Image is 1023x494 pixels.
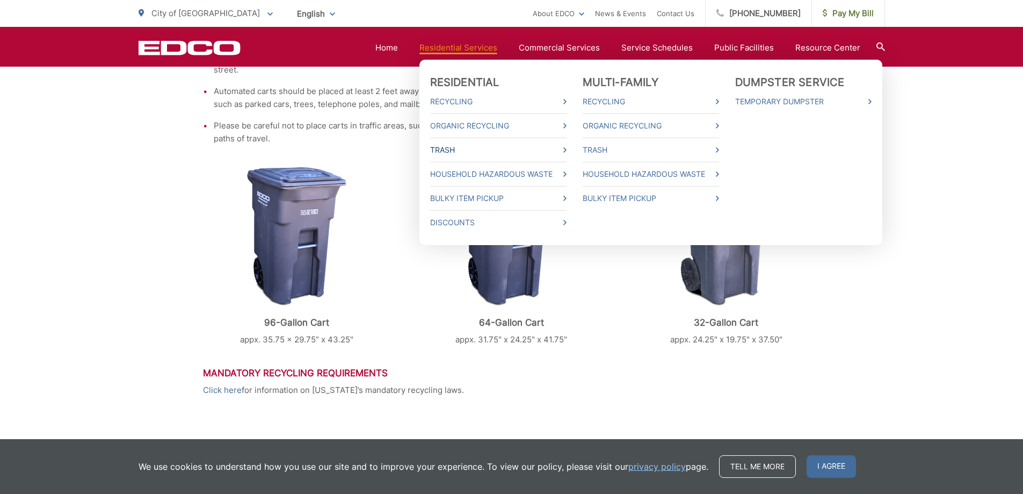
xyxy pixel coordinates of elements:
[621,41,693,54] a: Service Schedules
[735,76,845,89] a: Dumpster Service
[632,317,820,328] p: 32-Gallon Cart
[289,4,343,23] span: English
[595,7,646,20] a: News & Events
[583,168,719,181] a: Household Hazardous Waste
[417,333,605,346] p: appx. 31.75" x 24.25" x 41.75"
[583,119,719,132] a: Organic Recycling
[807,455,856,478] span: I agree
[533,7,584,20] a: About EDCO
[430,119,567,132] a: Organic Recycling
[419,41,497,54] a: Residential Services
[430,168,567,181] a: Household Hazardous Waste
[430,144,567,156] a: Trash
[203,384,821,397] p: for information on [US_STATE]’s mandatory recycling laws.
[203,333,391,346] p: appx. 35.75 x 29.75” x 43.25"
[417,317,605,328] p: 64-Gallon Cart
[151,8,260,18] span: City of [GEOGRAPHIC_DATA]
[430,76,499,89] a: Residential
[583,76,658,89] a: Multi-Family
[583,192,719,205] a: Bulky Item Pickup
[632,333,820,346] p: appx. 24.25" x 19.75" x 37.50"
[657,7,694,20] a: Contact Us
[714,41,774,54] a: Public Facilities
[519,41,600,54] a: Commercial Services
[203,368,821,378] h3: Mandatory Recycling Requirements
[583,144,719,156] a: Trash
[795,41,860,54] a: Resource Center
[823,7,874,20] span: Pay My Bill
[214,85,557,111] li: Automated carts should be placed at least 2 feet away from each other and obstructions such as pa...
[628,460,686,473] a: privacy policy
[430,216,567,229] a: Discounts
[735,95,872,108] a: Temporary Dumpster
[203,384,242,397] a: Click here
[214,119,557,145] li: Please be careful not to place carts in traffic areas, such as bike lanes, to avoid blocking path...
[430,95,567,108] a: Recycling
[375,41,398,54] a: Home
[203,317,391,328] p: 96-Gallon Cart
[139,40,241,55] a: EDCD logo. Return to the homepage.
[719,455,796,478] a: Tell me more
[139,460,708,473] p: We use cookies to understand how you use our site and to improve your experience. To view our pol...
[430,192,567,205] a: Bulky Item Pickup
[247,167,346,306] img: cart-trash.png
[583,95,719,108] a: Recycling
